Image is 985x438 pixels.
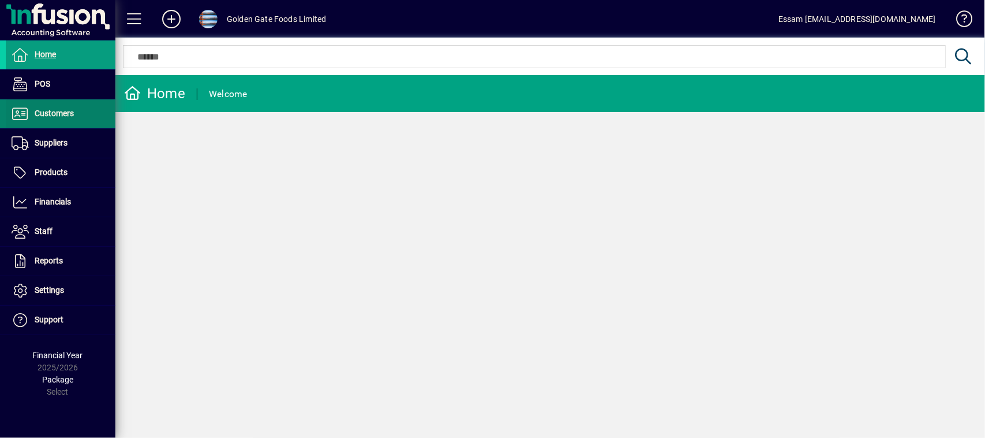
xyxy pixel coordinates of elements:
[42,375,73,384] span: Package
[778,10,936,28] div: Essam [EMAIL_ADDRESS][DOMAIN_NAME]
[947,2,971,40] a: Knowledge Base
[190,9,227,29] button: Profile
[227,10,326,28] div: Golden Gate Foods Limited
[35,50,56,59] span: Home
[153,9,190,29] button: Add
[6,99,115,128] a: Customers
[35,197,71,206] span: Financials
[35,138,68,147] span: Suppliers
[6,129,115,158] a: Suppliers
[35,79,50,88] span: POS
[209,85,248,103] div: Welcome
[35,256,63,265] span: Reports
[6,217,115,246] a: Staff
[35,168,68,177] span: Products
[35,227,53,236] span: Staff
[6,188,115,217] a: Financials
[6,276,115,305] a: Settings
[6,70,115,99] a: POS
[35,315,63,324] span: Support
[6,247,115,276] a: Reports
[35,285,64,295] span: Settings
[33,351,83,360] span: Financial Year
[6,306,115,335] a: Support
[124,84,185,103] div: Home
[6,158,115,187] a: Products
[35,109,74,118] span: Customers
